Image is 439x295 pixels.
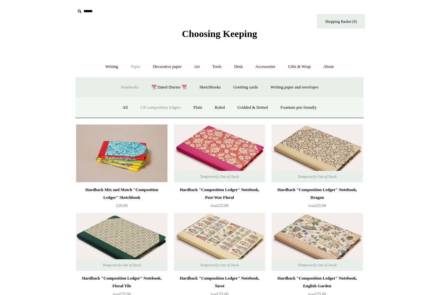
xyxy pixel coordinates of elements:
a: Fountain pen friendly [275,99,323,116]
div: Hardback "Composition Ledger" Notebook, Floral Tile [78,274,166,290]
span: £20.00 [116,203,128,208]
a: Hardback "Composition Ledger" Notebook, English Garden Hardback "Composition Ledger" Notebook, En... [272,213,363,271]
div: Hardback "Composition Ledger" Notebook, Tarot [175,274,264,290]
a: Desk [228,58,249,75]
a: Gridded & Dotted [232,99,274,116]
a: Hardback "Composition Ledger" Notebook, Floral Tile Hardback "Composition Ledger" Notebook, Flora... [76,213,167,271]
a: Gifts & Wrap [282,58,317,75]
a: Accessories [250,58,281,75]
a: Art [188,58,205,75]
a: Notebooks [115,79,144,96]
span: from [308,204,315,207]
div: Hardback Mix and Match "Composition Ledger" Sketchbook [78,186,166,201]
a: CK composition ledgers [135,99,187,116]
a: Ruled [209,99,230,116]
img: Hardback "Composition Ledger" Notebook, Post-War Floral [174,124,265,182]
a: Decorative paper [147,58,187,75]
a: Choosing Keeping [182,33,257,38]
a: Hardback "Composition Ledger" Notebook, Post-War Floral from£25.00 [174,186,265,212]
img: Hardback "Composition Ledger" Notebook, Tarot [174,213,265,271]
img: Hardback "Composition Ledger" Notebook, Floral Tile [76,213,167,271]
div: Hardback "Composition Ledger" Notebook, Dragon [273,186,361,201]
a: Writing paper and envelopes [265,79,324,96]
a: Plain [188,99,208,116]
a: Hardback Mix and Match "Composition Ledger" Sketchbook £20.00 [76,186,167,212]
a: Hardback "Composition Ledger" Notebook, Tarot Hardback "Composition Ledger" Notebook, Tarot Tempo... [174,213,265,271]
span: from [211,204,217,207]
a: Sketchbooks [193,79,226,96]
img: Hardback Mix and Match "Composition Ledger" Sketchbook [76,124,167,182]
span: £25.00 [211,203,228,208]
a: Hardback "Composition Ledger" Notebook, Dragon Hardback "Composition Ledger" Notebook, Dragon Tem... [272,124,363,182]
span: Temporarily Out of Stock [193,171,245,182]
img: Hardback "Composition Ledger" Notebook, English Garden [272,213,363,271]
a: About [318,58,340,75]
span: Choosing Keeping [182,28,257,39]
a: Hardback "Composition Ledger" Notebook, Dragon from£25.00 [272,186,363,212]
span: Temporarily Out of Stock [193,259,245,271]
a: Hardback Mix and Match "Composition Ledger" Sketchbook Hardback Mix and Match "Composition Ledger... [76,124,167,182]
span: Temporarily Out of Stock [291,171,343,182]
a: Shopping Basket (0) [317,14,365,29]
a: 📆 Dated Diaries 📆 [146,79,193,96]
a: Paper [125,58,146,75]
div: Hardback "Composition Ledger" Notebook, Post-War Floral [175,186,264,201]
span: Temporarily Out of Stock [96,259,148,271]
span: £25.00 [308,203,326,208]
a: Greeting cards [228,79,264,96]
a: Tools [207,58,228,75]
a: Writing [100,58,124,75]
a: All [117,99,134,116]
a: Hardback "Composition Ledger" Notebook, Post-War Floral Hardback "Composition Ledger" Notebook, P... [174,124,265,182]
div: Hardback "Composition Ledger" Notebook, English Garden [273,274,361,290]
img: Hardback "Composition Ledger" Notebook, Dragon [272,124,363,182]
span: Temporarily Out of Stock [291,259,343,271]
